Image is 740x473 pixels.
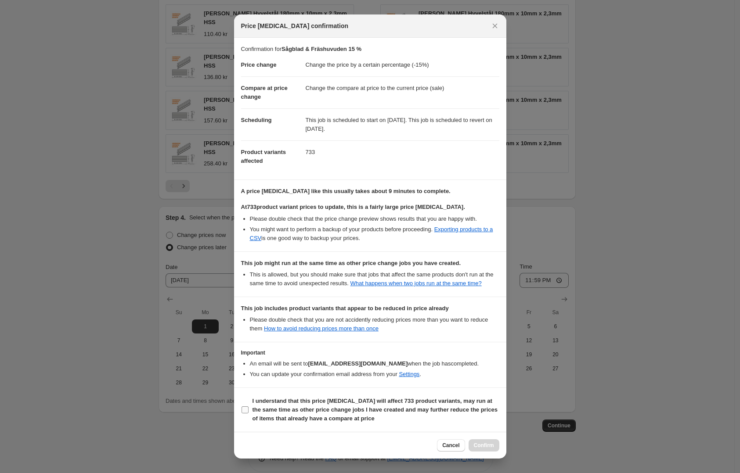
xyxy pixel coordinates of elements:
a: Exporting products to a CSV [250,226,493,241]
span: Scheduling [241,117,272,123]
b: This job might run at the same time as other price change jobs you have created. [241,260,461,266]
dd: Change the compare at price to the current price (sale) [306,76,499,100]
li: Please double check that the price change preview shows results that you are happy with. [250,215,499,223]
dd: 733 [306,140,499,164]
a: Settings [399,371,419,377]
dd: This job is scheduled to start on [DATE]. This job is scheduled to revert on [DATE]. [306,108,499,140]
li: Please double check that you are not accidently reducing prices more than you want to reduce them [250,315,499,333]
b: I understand that this price [MEDICAL_DATA] will affect 733 product variants, may run at the same... [253,398,498,422]
b: A price [MEDICAL_DATA] like this usually takes about 9 minutes to complete. [241,188,451,194]
li: You can update your confirmation email address from your . [250,370,499,379]
a: How to avoid reducing prices more than once [264,325,379,332]
li: You might want to perform a backup of your products before proceeding. is one good way to backup ... [250,225,499,243]
li: An email will be sent to when the job has completed . [250,359,499,368]
p: Confirmation for [241,45,499,54]
b: At 733 product variant prices to update, this is a fairly large price [MEDICAL_DATA]. [241,204,465,210]
span: Price [MEDICAL_DATA] confirmation [241,21,349,30]
span: Price change [241,61,277,68]
span: Product variants affected [241,149,286,164]
li: This is allowed, but you should make sure that jobs that affect the same products don ' t run at ... [250,270,499,288]
dd: Change the price by a certain percentage (-15%) [306,54,499,76]
button: Cancel [437,439,465,451]
b: [EMAIL_ADDRESS][DOMAIN_NAME] [308,360,408,367]
b: This job includes product variants that appear to be reduced in price already [241,305,449,312]
h3: Important [241,349,499,356]
button: Close [489,20,501,32]
a: What happens when two jobs run at the same time? [350,280,482,287]
span: Cancel [442,442,459,449]
b: Sågblad & Fräshuvuden 15 % [282,46,361,52]
span: Compare at price change [241,85,288,100]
